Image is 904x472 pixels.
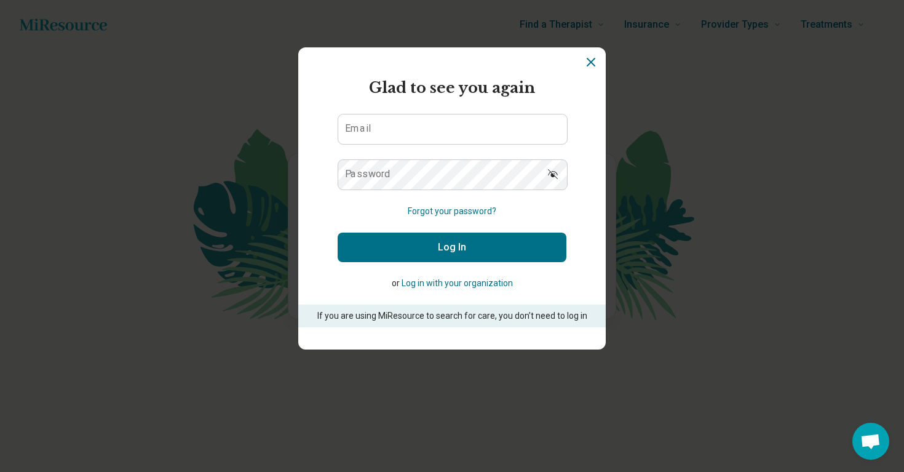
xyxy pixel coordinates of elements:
[584,55,598,70] button: Dismiss
[408,205,496,218] button: Forgot your password?
[539,159,566,189] button: Show password
[402,277,513,290] button: Log in with your organization
[338,277,566,290] p: or
[345,124,371,134] label: Email
[298,47,606,350] section: Login Dialog
[338,233,566,262] button: Log In
[338,77,566,99] h2: Glad to see you again
[315,310,589,322] p: If you are using MiResource to search for care, you don’t need to log in
[345,169,391,179] label: Password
